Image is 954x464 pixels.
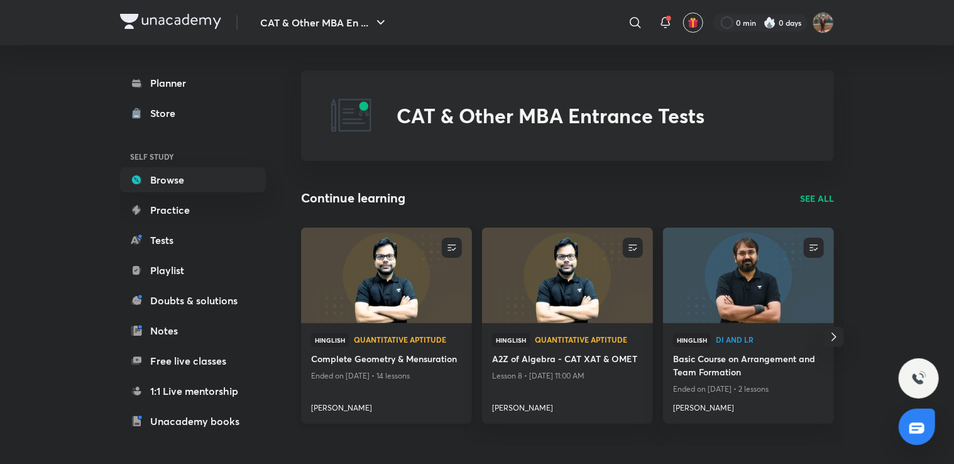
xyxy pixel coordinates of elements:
[716,336,824,343] span: DI and LR
[311,333,349,347] span: Hinglish
[120,348,266,373] a: Free live classes
[535,336,643,345] a: Quantitative Aptitude
[120,228,266,253] a: Tests
[800,192,834,205] a: SEE ALL
[120,197,266,223] a: Practice
[301,228,472,323] a: new-thumbnail
[253,10,396,35] button: CAT & Other MBA En ...
[120,14,221,32] a: Company Logo
[480,226,654,324] img: new-thumbnail
[120,318,266,343] a: Notes
[764,16,776,29] img: streak
[688,17,699,28] img: avatar
[673,352,824,381] a: Basic Course on Arrangement and Team Formation
[331,96,371,136] img: CAT & Other MBA Entrance Tests
[120,101,266,126] a: Store
[120,288,266,313] a: Doubts & solutions
[673,397,824,414] a: [PERSON_NAME]
[311,352,462,368] a: Complete Geometry & Mensuration
[661,226,835,324] img: new-thumbnail
[535,336,643,343] span: Quantitative Aptitude
[311,397,462,414] a: [PERSON_NAME]
[716,336,824,345] a: DI and LR
[492,397,643,414] a: [PERSON_NAME]
[683,13,703,33] button: avatar
[673,333,711,347] span: Hinglish
[492,352,643,368] a: A2Z of Algebra - CAT XAT & OMET
[911,371,926,386] img: ttu
[120,409,266,434] a: Unacademy books
[120,167,266,192] a: Browse
[354,336,462,343] span: Quantitative Aptitude
[120,14,221,29] img: Company Logo
[813,12,834,33] img: Harshit Verma
[492,368,643,384] p: Lesson 8 • [DATE] 11:00 AM
[299,226,473,324] img: new-thumbnail
[482,228,653,323] a: new-thumbnail
[120,258,266,283] a: Playlist
[492,333,530,347] span: Hinglish
[397,104,705,128] h2: CAT & Other MBA Entrance Tests
[673,381,824,397] p: Ended on [DATE] • 2 lessons
[120,146,266,167] h6: SELF STUDY
[120,378,266,404] a: 1:1 Live mentorship
[354,336,462,345] a: Quantitative Aptitude
[150,106,183,121] div: Store
[120,70,266,96] a: Planner
[663,228,834,323] a: new-thumbnail
[301,189,405,207] h2: Continue learning
[311,368,462,384] p: Ended on [DATE] • 14 lessons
